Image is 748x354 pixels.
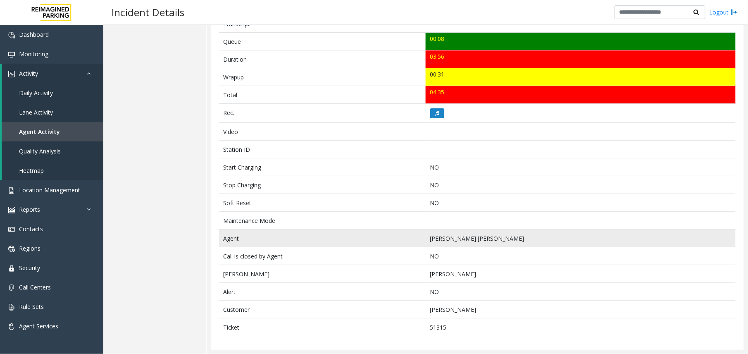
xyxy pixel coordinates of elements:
span: Dashboard [19,31,49,38]
td: Soft Reset [219,194,426,212]
img: 'icon' [8,226,15,233]
p: NO [430,252,731,261]
td: Customer [219,301,426,318]
td: [PERSON_NAME] [426,301,736,318]
a: Quality Analysis [2,141,103,161]
img: logout [731,8,738,17]
td: Start Charging [219,158,426,176]
td: Video [219,123,426,141]
td: Wrapup [219,68,426,86]
img: 'icon' [8,51,15,58]
p: NO [430,181,731,189]
a: Logout [710,8,738,17]
span: Contacts [19,225,43,233]
a: Agent Activity [2,122,103,141]
td: 51315 [426,318,736,336]
a: Daily Activity [2,83,103,103]
td: [PERSON_NAME] [PERSON_NAME] [426,230,736,247]
td: Call is closed by Agent [219,247,426,265]
span: Rule Sets [19,303,44,311]
img: 'icon' [8,187,15,194]
td: Alert [219,283,426,301]
td: [PERSON_NAME] [219,265,426,283]
td: Queue [219,33,426,50]
span: Activity [19,69,38,77]
span: Daily Activity [19,89,53,97]
span: Lane Activity [19,108,53,116]
td: 04:35 [426,86,736,104]
p: NO [430,163,731,172]
a: Activity [2,64,103,83]
td: Station ID [219,141,426,158]
h3: Incident Details [107,2,188,22]
img: 'icon' [8,285,15,291]
img: 'icon' [8,323,15,330]
td: Agent [219,230,426,247]
img: 'icon' [8,207,15,213]
td: 00:31 [426,68,736,86]
span: Location Management [19,186,80,194]
td: Stop Charging [219,176,426,194]
span: Reports [19,206,40,213]
td: Ticket [219,318,426,336]
span: Agent Activity [19,128,60,136]
img: 'icon' [8,304,15,311]
a: Heatmap [2,161,103,180]
span: Monitoring [19,50,48,58]
img: 'icon' [8,265,15,272]
td: Maintenance Mode [219,212,426,230]
span: Agent Services [19,322,58,330]
span: Quality Analysis [19,147,61,155]
img: 'icon' [8,71,15,77]
td: NO [426,283,736,301]
span: Regions [19,244,40,252]
span: Heatmap [19,167,44,175]
img: 'icon' [8,246,15,252]
a: Lane Activity [2,103,103,122]
td: Total [219,86,426,104]
td: 03:56 [426,50,736,68]
span: Call Centers [19,283,51,291]
p: NO [430,199,731,207]
td: Rec. [219,104,426,123]
td: 00:08 [426,33,736,50]
img: 'icon' [8,32,15,38]
span: Security [19,264,40,272]
td: [PERSON_NAME] [426,265,736,283]
td: Duration [219,50,426,68]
